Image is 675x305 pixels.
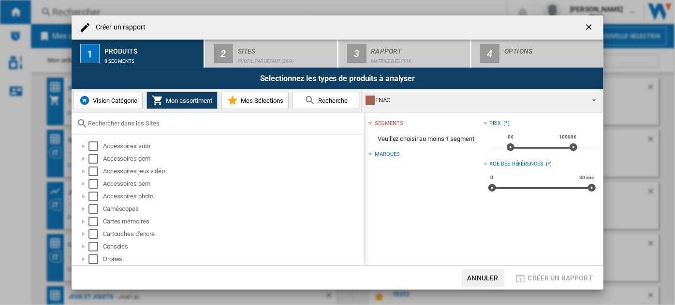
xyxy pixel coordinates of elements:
button: Annuler [462,269,504,287]
div: 2 [214,44,233,63]
span: 10000€ [558,133,578,141]
div: Rapport [371,43,467,54]
button: Mes Sélections [221,92,289,109]
span: 0 [489,174,495,181]
div: Accessoires jeux vidéo [103,166,362,176]
input: Rechercher dans les Sites [88,120,359,127]
div: Accessoires gem [103,154,362,164]
md-checkbox: Select [88,166,103,176]
div: Profil par défaut (289) [238,54,333,64]
div: Sites [238,43,333,54]
span: 30 ans [578,174,595,181]
h4: Créer un rapport [91,23,146,32]
span: Recherche [316,97,348,104]
div: Selectionnez les types de produits à analyser [72,68,603,89]
span: Créer un rapport [528,274,593,282]
div: Prix [490,120,501,127]
button: 2 Sites Profil par défaut (289) [205,40,338,68]
div: Matrice des prix [371,54,467,64]
button: Mon assortiment [147,92,218,109]
span: 0€ [507,133,515,141]
span: Mes Sélections [238,97,283,104]
md-checkbox: Select [88,217,103,226]
div: segments [375,120,403,127]
div: Accessoires pem [103,179,362,189]
span: Veuillez choisir au moins 1 segment [368,130,483,148]
button: Recherche [293,92,359,109]
div: FNAC [366,94,584,107]
div: Drones [103,254,362,264]
div: 1 [80,44,100,63]
div: Caméscopes [103,204,362,214]
md-checkbox: Select [88,154,103,164]
md-checkbox: Select [88,242,103,251]
md-checkbox: Select [88,229,103,239]
button: 3 Rapport Matrice des prix [338,40,471,68]
button: 1 Produits 0 segments [72,40,205,68]
div: Accessoires auto [103,141,362,151]
md-checkbox: Select [88,141,103,151]
div: Marques [375,151,399,158]
button: 4 Options [471,40,603,68]
div: 0 segments [104,54,200,64]
button: getI18NText('BUTTONS.CLOSE_DIALOG') [580,18,600,37]
button: Vision Catégorie [73,92,143,109]
div: Cartes mémoires [103,217,362,226]
div: Age des références [490,160,543,168]
ng-md-icon: getI18NText('BUTTONS.CLOSE_DIALOG') [584,22,596,34]
div: Options [504,43,600,54]
md-checkbox: Select [88,204,103,214]
img: wiser-icon-blue.png [79,95,90,106]
div: Produits [104,43,200,54]
md-checkbox: Select [88,192,103,201]
div: Accessoires photo [103,192,362,201]
button: Créer un rapport [512,269,596,287]
span: Vision Catégorie [90,97,137,104]
div: Cartouches d'encre [103,229,362,239]
span: Mon assortiment [163,97,212,104]
div: 3 [347,44,367,63]
md-checkbox: Select [88,254,103,264]
div: 4 [480,44,499,63]
md-checkbox: Select [88,179,103,189]
div: Consoles [103,242,362,251]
